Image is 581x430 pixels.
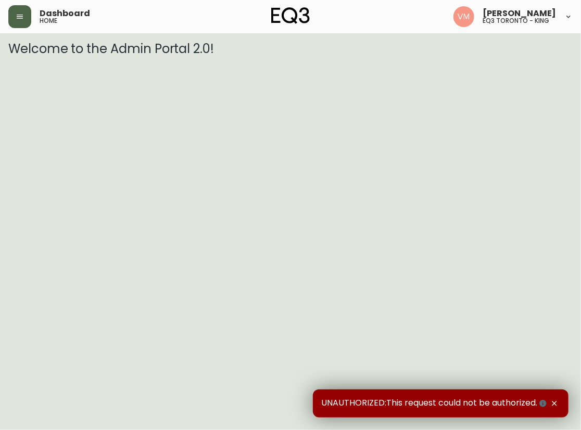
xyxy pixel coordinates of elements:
[453,6,474,27] img: 0f63483a436850f3a2e29d5ab35f16df
[483,9,556,18] span: [PERSON_NAME]
[483,18,549,24] h5: eq3 toronto - king
[271,7,310,24] img: logo
[40,9,90,18] span: Dashboard
[321,398,549,409] span: UNAUTHORIZED:This request could not be authorized.
[40,18,57,24] h5: home
[8,42,573,56] h3: Welcome to the Admin Portal 2.0!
